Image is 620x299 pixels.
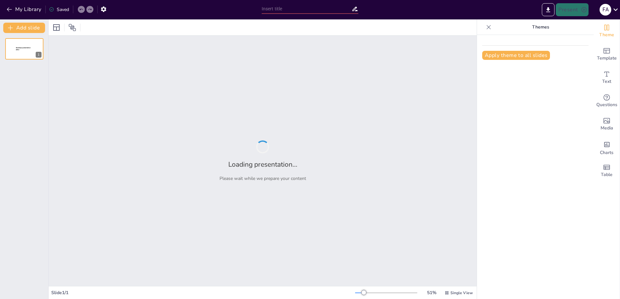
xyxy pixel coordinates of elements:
div: F A [600,4,611,16]
p: Please wait while we prepare your content [220,175,306,182]
span: Charts [600,149,614,156]
div: Add images, graphics, shapes or video [594,113,620,136]
div: Layout [51,22,62,33]
div: 1 [5,38,43,60]
div: Add a table [594,159,620,183]
span: Questions [596,101,617,108]
button: My Library [5,4,44,15]
div: Slide 1 / 1 [51,290,355,296]
button: F A [600,3,611,16]
div: Add text boxes [594,66,620,89]
span: Template [597,55,617,62]
div: 1 [36,52,42,58]
h2: Loading presentation... [228,160,297,169]
div: Saved [49,6,69,13]
span: Text [602,78,611,85]
span: Position [68,24,76,31]
div: Add ready made slides [594,43,620,66]
span: Single View [450,290,473,295]
button: Add slide [3,23,45,33]
div: Change the overall theme [594,19,620,43]
span: Table [601,171,613,178]
button: Export to PowerPoint [542,3,554,16]
span: Media [601,125,613,132]
p: Themes [494,19,587,35]
div: Add charts and graphs [594,136,620,159]
input: Insert title [262,4,352,14]
div: 51 % [424,290,439,296]
div: Get real-time input from your audience [594,89,620,113]
span: Theme [599,31,614,39]
span: Sendsteps presentation editor [16,47,30,50]
button: Present [556,3,588,16]
button: Apply theme to all slides [482,51,550,60]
